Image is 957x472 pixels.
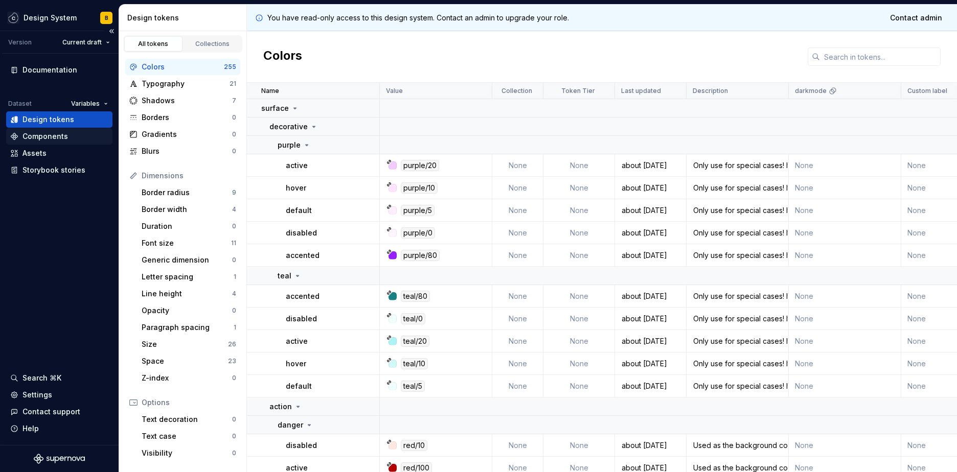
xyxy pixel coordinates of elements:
span: Variables [71,100,100,108]
a: Contact admin [883,9,949,27]
td: None [789,177,901,199]
a: Size26 [138,336,240,352]
div: about [DATE] [616,205,686,216]
p: Custom label [907,87,947,95]
div: teal/80 [401,291,430,302]
div: 26 [228,340,236,348]
img: f5634f2a-3c0d-4c0b-9dc3-3862a3e014c7.png [7,12,19,24]
p: default [286,205,312,216]
a: Documentation [6,62,112,78]
div: Help [22,423,39,434]
div: Contact support [22,407,80,417]
div: 255 [224,63,236,71]
td: None [492,352,543,375]
div: Gradients [142,129,232,139]
div: Generic dimension [142,255,232,265]
p: decorative [269,122,308,132]
td: None [543,434,615,457]
div: Documentation [22,65,77,75]
td: None [492,285,543,308]
div: Version [8,38,32,46]
div: 0 [232,374,236,382]
td: None [543,222,615,244]
div: Options [142,397,236,408]
p: surface [261,103,289,113]
div: 4 [232,290,236,298]
div: 0 [232,130,236,138]
td: None [789,199,901,222]
td: None [543,308,615,330]
div: Only use for special cases! It is not a semantic color. [687,381,788,391]
div: 23 [228,357,236,365]
div: Only use for special cases! It is not a semantic color. [687,291,788,301]
p: Last updated [621,87,661,95]
div: Only use for special cases! It is not a semantic color. [687,228,788,238]
div: Border radius [142,187,232,198]
button: Current draft [58,35,115,50]
a: Text case0 [138,428,240,444]
td: None [492,244,543,267]
div: B [105,14,108,22]
td: None [789,154,901,177]
a: Paragraph spacing1 [138,319,240,336]
div: 0 [232,306,236,315]
div: about [DATE] [616,228,686,238]
a: Blurs0 [125,143,240,159]
a: Duration0 [138,218,240,234]
div: 7 [232,97,236,105]
td: None [492,434,543,457]
div: Only use for special cases! It is not a semantic color. [687,359,788,369]
p: teal [278,271,291,281]
div: Size [142,339,228,349]
td: None [543,352,615,375]
div: Opacity [142,305,232,316]
a: Assets [6,145,112,161]
div: Assets [22,148,47,158]
div: Only use for special cases! It is not a semantic color. [687,205,788,216]
div: about [DATE] [616,314,686,324]
div: Typography [142,79,230,89]
div: Dataset [8,100,32,108]
p: darkmode [795,87,827,95]
div: 1 [234,273,236,281]
p: Description [693,87,728,95]
div: Design tokens [22,114,74,125]
td: None [543,154,615,177]
div: about [DATE] [616,183,686,193]
div: Components [22,131,68,141]
div: about [DATE] [616,160,686,171]
a: Visibility0 [138,445,240,461]
div: teal/20 [401,336,429,347]
button: Contact support [6,404,112,420]
div: Only use for special cases! It is not a semantic color. [687,336,788,346]
p: danger [278,420,303,430]
div: purple/0 [401,227,435,239]
div: All tokens [128,40,179,48]
p: accented [286,291,320,301]
div: 9 [232,188,236,197]
div: red/10 [401,440,427,451]
div: about [DATE] [616,291,686,301]
td: None [492,154,543,177]
p: hover [286,359,306,369]
div: purple/20 [401,160,439,171]
td: None [543,330,615,352]
div: 0 [232,432,236,440]
p: Value [386,87,403,95]
div: Dimensions [142,171,236,181]
div: teal/5 [401,381,425,392]
span: Contact admin [890,13,942,23]
div: Collections [187,40,238,48]
div: 0 [232,147,236,155]
div: Search ⌘K [22,373,61,383]
a: Components [6,128,112,145]
div: Design tokens [127,13,242,23]
div: purple/5 [401,205,435,216]
div: Storybook stories [22,165,85,175]
div: Only use for special cases! It is not a semantic color. [687,160,788,171]
a: Storybook stories [6,162,112,178]
td: None [789,330,901,352]
a: Text decoration0 [138,411,240,428]
td: None [543,177,615,199]
div: Blurs [142,146,232,156]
